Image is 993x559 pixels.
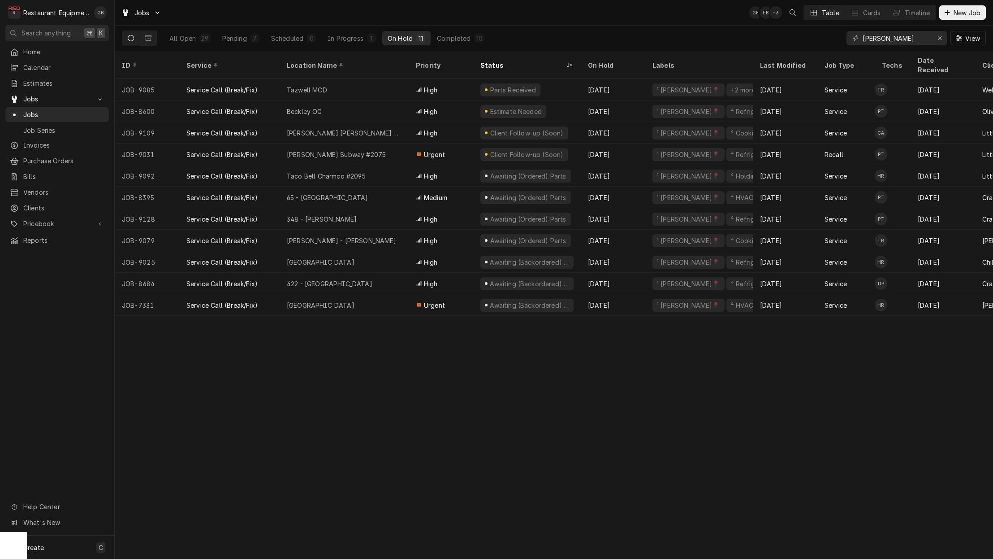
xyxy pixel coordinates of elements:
span: High [424,214,438,224]
div: Emily Bird's Avatar [760,6,772,19]
div: ¹ [PERSON_NAME]📍 [656,236,721,245]
div: [DATE] [911,165,975,187]
div: Donovan Pruitt's Avatar [875,277,887,290]
div: [DATE] [753,144,817,165]
div: ¹ [PERSON_NAME]📍 [656,258,721,267]
div: JOB-9092 [115,165,179,187]
div: ⁴ Refrigeration ❄️ [730,258,787,267]
div: [PERSON_NAME] - [PERSON_NAME] [287,236,397,245]
div: Service [825,107,847,116]
a: Bills [5,169,109,184]
div: Restaurant Equipment Diagnostics [23,8,89,17]
span: Reports [23,236,104,245]
div: Service [825,193,847,202]
div: ⁴ Refrigeration ❄️ [730,279,787,288]
div: [DATE] [581,165,645,187]
span: Vendors [23,188,104,197]
div: EB [760,6,772,19]
div: Service [825,279,847,288]
span: ⌘ [86,28,93,38]
div: Pending [222,34,247,43]
div: Service [825,214,847,224]
a: Estimates [5,76,109,91]
div: [DATE] [753,122,817,144]
div: Awaiting (Backordered) Parts [489,258,570,267]
div: DP [875,277,887,290]
div: Status [480,61,565,70]
a: Go to What's New [5,515,109,530]
div: [DATE] [753,165,817,187]
div: Restaurant Equipment Diagnostics's Avatar [8,6,21,19]
div: [DATE] [581,187,645,208]
span: High [424,171,438,181]
div: Service Call (Break/Fix) [186,107,258,116]
div: PT [875,191,887,204]
div: On Hold [388,34,413,43]
span: C [99,543,103,552]
span: Medium [424,193,447,202]
div: Client Follow-up (Soon) [489,128,564,138]
div: [DATE] [911,273,975,294]
span: New Job [952,8,982,17]
div: 7 [252,34,258,43]
div: [GEOGRAPHIC_DATA] [287,301,354,310]
div: + 3 [769,6,782,19]
div: Hunter Ralston's Avatar [875,299,887,311]
div: ¹ [PERSON_NAME]📍 [656,171,721,181]
div: Hunter Ralston's Avatar [875,256,887,268]
div: Gary Beaver's Avatar [749,6,762,19]
div: [DATE] [911,187,975,208]
div: [DATE] [581,273,645,294]
span: Help Center [23,502,104,511]
span: High [424,236,438,245]
div: ¹ [PERSON_NAME]📍 [656,150,721,159]
span: Bills [23,172,104,181]
div: [DATE] [581,208,645,230]
div: Awaiting (Ordered) Parts [489,214,567,224]
div: R [8,6,21,19]
span: Job Series [23,126,104,135]
div: [DATE] [581,79,645,100]
div: Awaiting (Ordered) Parts [489,171,567,181]
button: New Job [939,5,986,20]
div: ⁴ Refrigeration ❄️ [730,107,787,116]
div: Service Call (Break/Fix) [186,150,258,159]
span: Estimates [23,79,104,88]
span: Create [23,544,44,551]
div: ⁴ Refrigeration ❄️ [730,150,787,159]
div: 422 - [GEOGRAPHIC_DATA] [287,279,372,288]
div: Labels [652,61,746,70]
div: JOB-9128 [115,208,179,230]
div: JOB-8395 [115,187,179,208]
span: What's New [23,518,104,527]
div: 0 [309,34,314,43]
div: Tazwell MCD [287,85,327,95]
div: Date Received [918,56,966,74]
div: ⁴ HVAC 🌡️ [730,301,764,310]
span: Home [23,47,104,57]
div: JOB-9031 [115,144,179,165]
button: Erase input [933,31,947,45]
div: [DATE] [911,230,975,251]
div: ¹ [PERSON_NAME]📍 [656,193,721,202]
div: Service [825,85,847,95]
div: Job Type [825,61,868,70]
div: Service Call (Break/Fix) [186,279,258,288]
div: Service [825,236,847,245]
div: ¹ [PERSON_NAME]📍 [656,279,721,288]
div: [DATE] [753,100,817,122]
div: Service Call (Break/Fix) [186,193,258,202]
div: Service [825,301,847,310]
span: Clients [23,203,104,213]
a: Invoices [5,138,109,153]
div: In Progress [328,34,363,43]
div: Awaiting (Backordered) Parts [489,279,570,288]
div: ¹ [PERSON_NAME]📍 [656,301,721,310]
button: View [950,31,986,45]
div: JOB-9085 [115,79,179,100]
div: Paxton Turner's Avatar [875,148,887,161]
span: High [424,85,438,95]
a: Go to Jobs [5,92,109,106]
a: Vendors [5,185,109,200]
a: Go to Pricebook [5,216,109,231]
